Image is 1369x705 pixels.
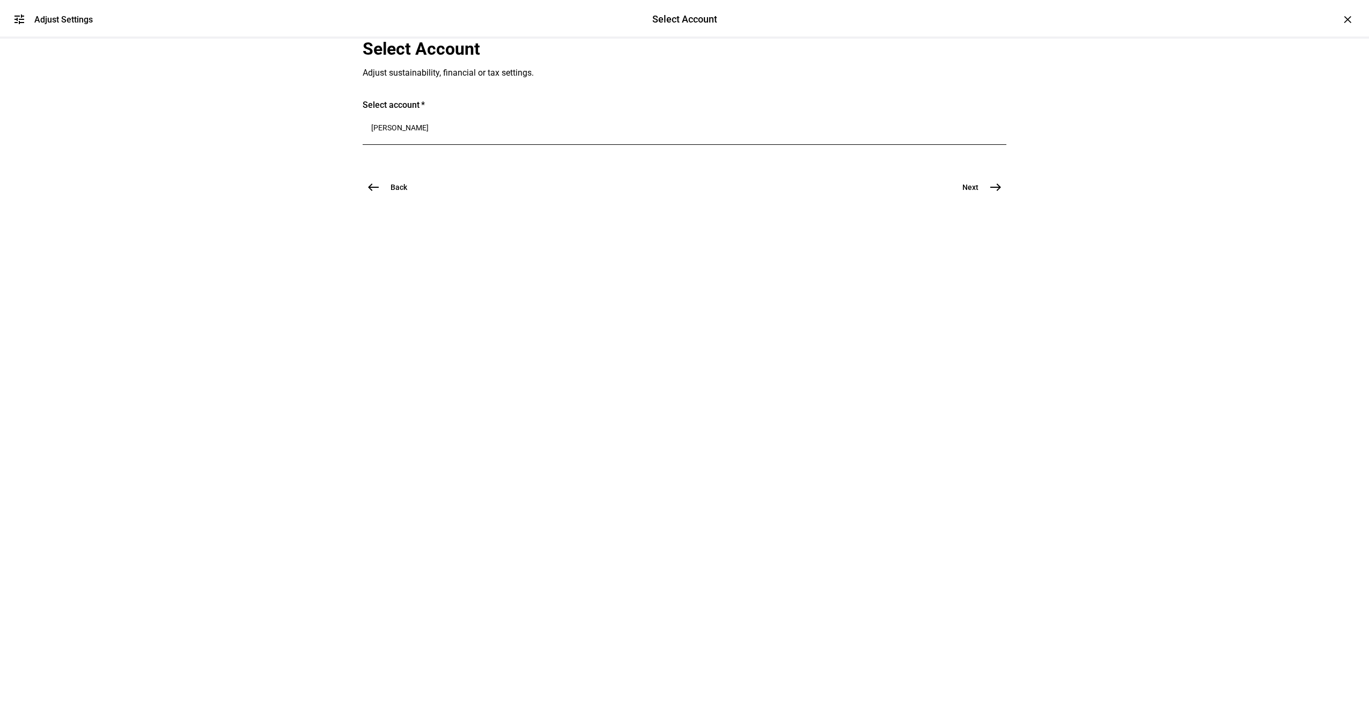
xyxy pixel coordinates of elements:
[371,123,998,132] input: Number
[962,182,978,193] span: Next
[1339,11,1356,28] div: ×
[989,181,1002,194] mat-icon: east
[13,13,26,26] mat-icon: tune
[363,68,845,78] div: Adjust sustainability, financial or tax settings.
[950,177,1006,198] button: Next
[363,177,420,198] button: Back
[652,12,717,26] div: Select Account
[34,14,93,25] div: Adjust Settings
[391,182,407,193] span: Back
[367,181,380,194] mat-icon: west
[363,39,845,59] div: Select Account
[363,100,1006,111] div: Select account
